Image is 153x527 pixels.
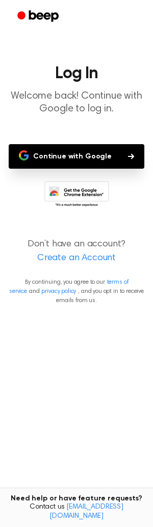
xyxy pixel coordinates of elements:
[49,503,123,520] a: [EMAIL_ADDRESS][DOMAIN_NAME]
[8,65,145,82] h1: Log In
[10,7,68,27] a: Beep
[8,238,145,265] p: Don’t have an account?
[41,288,76,294] a: privacy policy
[9,144,144,169] button: Continue with Google
[6,503,147,521] span: Contact us
[10,251,143,265] a: Create an Account
[8,90,145,116] p: Welcome back! Continue with Google to log in.
[8,278,145,305] p: By continuing, you agree to our and , and you opt in to receive emails from us.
